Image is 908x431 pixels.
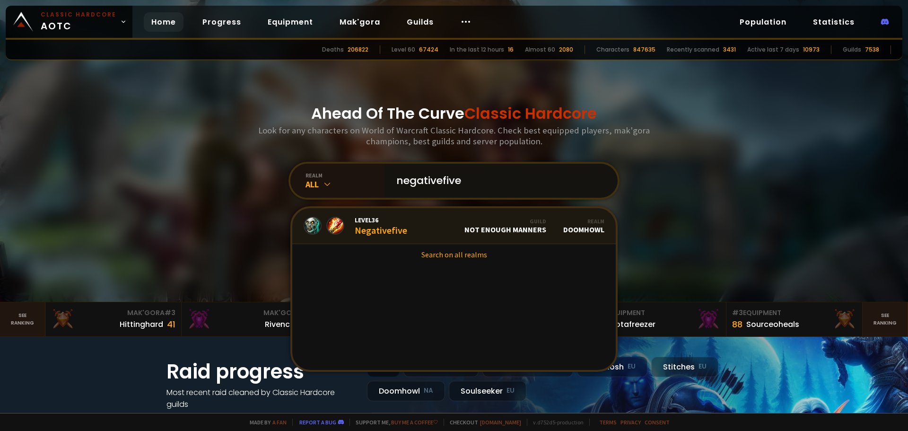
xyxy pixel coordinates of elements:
[732,318,742,331] div: 88
[805,12,862,32] a: Statistics
[51,308,175,318] div: Mak'Gora
[41,10,116,33] span: AOTC
[322,45,344,54] div: Deaths
[450,45,504,54] div: In the last 12 hours
[645,419,670,426] a: Consent
[306,172,385,179] div: realm
[166,387,356,410] h4: Most recent raid cleaned by Classic Hardcore guilds
[166,411,228,422] a: See all progress
[167,318,175,331] div: 41
[195,12,249,32] a: Progress
[464,218,546,225] div: Guild
[444,419,521,426] span: Checkout
[667,45,719,54] div: Recently scanned
[726,302,863,336] a: #3Equipment88Sourceoheals
[596,45,629,54] div: Characters
[349,419,438,426] span: Support me,
[299,419,336,426] a: Report a bug
[182,302,318,336] a: Mak'Gora#2Rivench100
[747,45,799,54] div: Active last 7 days
[508,45,514,54] div: 16
[187,308,312,318] div: Mak'Gora
[244,419,287,426] span: Made by
[45,302,182,336] a: Mak'Gora#3Hittinghard41
[272,419,287,426] a: a fan
[144,12,183,32] a: Home
[843,45,861,54] div: Guilds
[424,386,433,396] small: NA
[865,45,879,54] div: 7538
[391,419,438,426] a: Buy me a coffee
[399,12,441,32] a: Guilds
[120,318,163,330] div: Hittinghard
[863,302,908,336] a: Seeranking
[633,45,655,54] div: 847635
[527,419,584,426] span: v. d752d5 - production
[292,208,616,244] a: Level36NegativefiveGuildNot Enough MannersRealmDoomhowl
[260,12,321,32] a: Equipment
[355,216,407,224] span: Level 36
[391,164,606,198] input: Search a character...
[628,362,636,371] small: EU
[165,308,175,317] span: # 3
[803,45,820,54] div: 10973
[559,45,573,54] div: 2080
[348,45,368,54] div: 206822
[590,302,726,336] a: #2Equipment88Notafreezer
[723,45,736,54] div: 3431
[525,45,555,54] div: Almost 60
[311,102,597,125] h1: Ahead Of The Curve
[464,103,597,124] span: Classic Hardcore
[254,125,654,147] h3: Look for any characters on World of Warcraft Classic Hardcore. Check best equipped players, mak'g...
[367,381,445,401] div: Doomhowl
[419,45,438,54] div: 67424
[596,308,720,318] div: Equipment
[306,179,385,190] div: All
[265,318,295,330] div: Rivench
[599,419,617,426] a: Terms
[392,45,415,54] div: Level 60
[563,218,604,234] div: Doomhowl
[166,357,356,387] h1: Raid progress
[732,12,794,32] a: Population
[732,308,856,318] div: Equipment
[480,419,521,426] a: [DOMAIN_NAME]
[41,10,116,19] small: Classic Hardcore
[506,386,515,396] small: EU
[746,318,799,330] div: Sourceoheals
[563,218,604,225] div: Realm
[355,216,407,236] div: Negativefive
[620,419,641,426] a: Privacy
[698,362,707,371] small: EU
[6,6,132,38] a: Classic HardcoreAOTC
[332,12,388,32] a: Mak'gora
[651,357,718,377] div: Stitches
[292,244,616,265] a: Search on all realms
[610,318,655,330] div: Notafreezer
[449,381,526,401] div: Soulseeker
[464,218,546,234] div: Not Enough Manners
[732,308,743,317] span: # 3
[577,357,647,377] div: Nek'Rosh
